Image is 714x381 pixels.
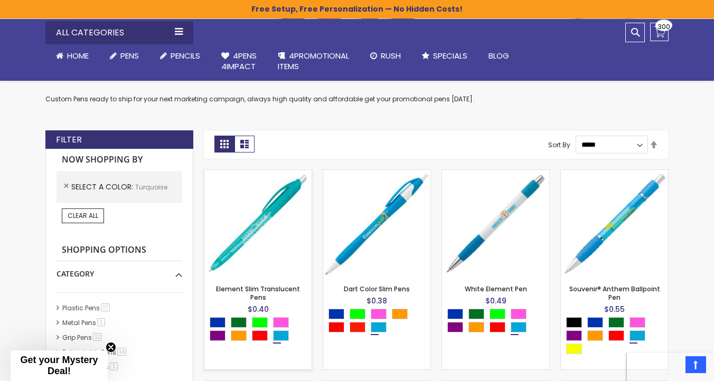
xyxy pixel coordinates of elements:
[135,183,167,192] span: Turquoise
[11,350,108,381] div: Get your Mystery Deal!Close teaser
[45,68,669,104] div: Custom Pens ready to ship for your next marketing campaign, always high quality and affordable ge...
[630,317,645,328] div: Pink
[569,284,660,302] a: Souvenir® Anthem Ballpoint Pen
[488,50,509,61] span: Blog
[252,330,268,341] div: Red
[650,23,669,41] a: 300
[56,134,82,146] strong: Filter
[433,50,467,61] span: Specials
[511,309,527,319] div: Pink
[210,317,312,344] div: Select A Color
[211,44,267,79] a: 4Pens4impact
[252,317,268,328] div: Lime Green
[511,322,527,332] div: Turquoise
[60,303,114,312] a: Plastic Pens17
[478,44,520,68] a: Blog
[371,309,387,319] div: Pink
[465,284,527,293] a: White Element Pen
[468,322,484,332] div: Orange
[57,239,182,262] strong: Shopping Options
[20,355,98,376] span: Get your Mystery Deal!
[106,342,116,353] button: Close teaser
[360,44,411,68] a: Rush
[216,284,300,302] a: Element Slim Translucent Pens
[171,50,200,61] span: Pencils
[204,169,312,178] a: Element Slim Translucent Pens
[447,322,463,332] div: Purple
[99,44,149,68] a: Pens
[371,322,387,332] div: Turquoise
[392,309,408,319] div: Orange
[627,353,714,381] iframe: Google Customer Reviews
[45,44,99,68] a: Home
[548,140,570,149] label: Sort By
[350,309,365,319] div: Lime Green
[93,333,102,341] span: 12
[485,296,506,306] span: $0.49
[323,170,430,277] img: Dart Color slim Pens-Turquoise
[60,333,106,342] a: Grip Pens12
[214,136,234,153] strong: Grid
[60,348,130,357] a: Retractable Pens14
[323,169,430,178] a: Dart Color slim Pens-Turquoise
[490,309,505,319] div: Lime Green
[490,322,505,332] div: Red
[447,309,463,319] div: Blue
[221,50,257,72] span: 4Pens 4impact
[210,317,226,328] div: Blue
[71,182,135,192] span: Select A Color
[561,170,668,277] img: Souvenir® Anthem Ballpoint Pen-Turquoise
[231,317,247,328] div: Green
[273,317,289,328] div: Pink
[120,50,139,61] span: Pens
[328,309,430,335] div: Select A Color
[67,50,89,61] span: Home
[231,330,247,341] div: Orange
[204,170,312,277] img: Element Slim Translucent Pens
[657,22,670,32] span: 300
[608,330,624,341] div: Red
[68,211,98,220] span: Clear All
[210,330,226,341] div: Purple
[350,322,365,332] div: Bright Red
[587,330,603,341] div: Orange
[57,149,182,171] strong: Now Shopping by
[411,44,478,68] a: Specials
[101,303,110,311] span: 17
[566,317,582,328] div: Black
[561,169,668,178] a: Souvenir® Anthem Ballpoint Pen-Turquoise
[149,44,211,68] a: Pencils
[442,170,549,277] img: White Element Pen-Turquoise
[468,309,484,319] div: Green
[328,322,344,332] div: Red
[367,296,387,306] span: $0.38
[273,330,289,341] div: Turquoise
[97,318,105,326] span: 1
[62,208,104,223] a: Clear All
[566,344,582,354] div: Yellow
[566,330,582,341] div: Purple
[110,363,118,370] span: 1
[248,304,269,315] span: $0.40
[381,50,401,61] span: Rush
[278,50,349,72] span: 4PROMOTIONAL ITEMS
[630,330,645,341] div: Turquoise
[60,318,109,327] a: Metal Pens1
[604,304,625,315] span: $0.55
[344,284,410,293] a: Dart Color Slim Pens
[566,317,668,357] div: Select A Color
[267,44,360,79] a: 4PROMOTIONALITEMS
[587,317,603,328] div: Blue
[117,348,126,356] span: 14
[608,317,624,328] div: Green
[442,169,549,178] a: White Element Pen-Turquoise
[447,309,549,335] div: Select A Color
[57,261,182,279] div: Category
[328,309,344,319] div: Blue
[45,21,193,44] div: All Categories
